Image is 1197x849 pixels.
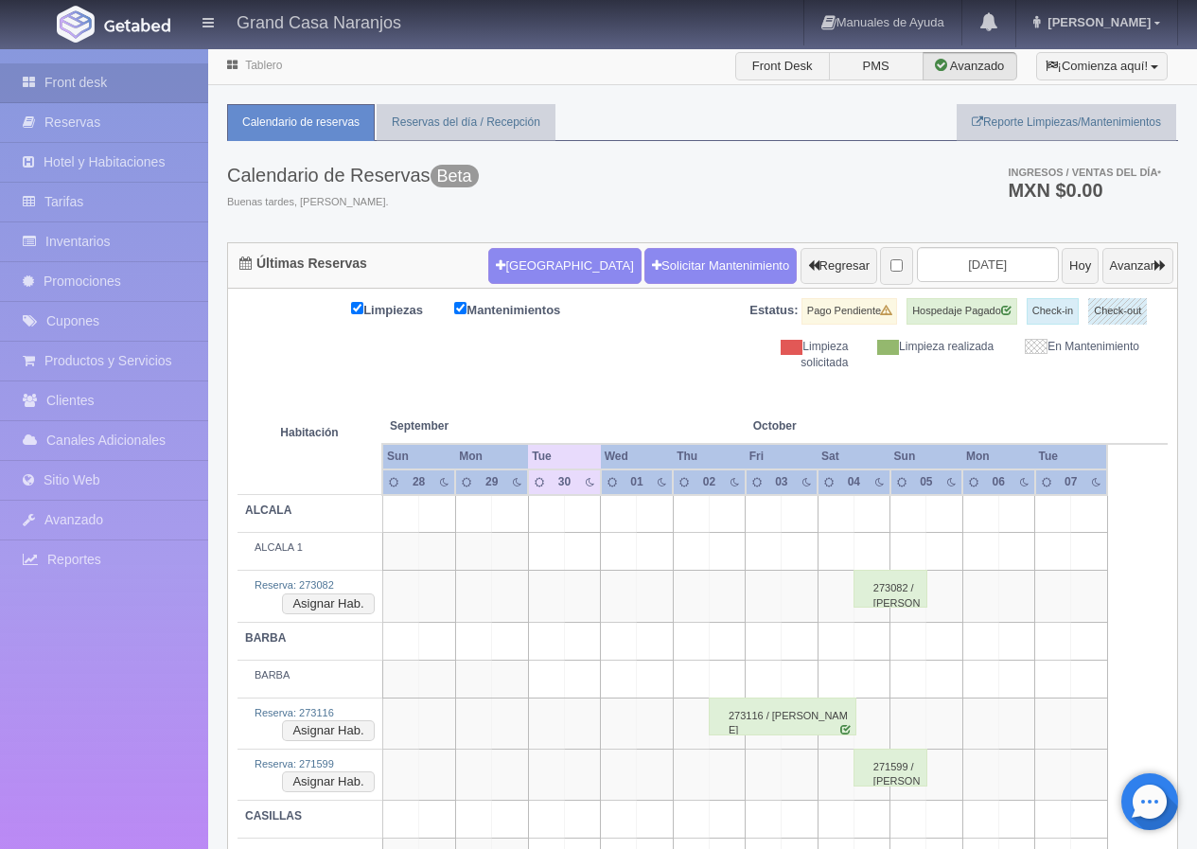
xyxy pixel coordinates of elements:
div: 28 [408,474,429,490]
a: Reserva: 273116 [255,707,334,718]
label: Limpiezas [351,298,451,320]
div: Limpieza realizada [862,339,1008,355]
div: 03 [771,474,792,490]
b: BARBA [245,631,286,645]
span: Buenas tardes, [PERSON_NAME]. [227,195,479,210]
th: Thu [673,444,745,469]
span: Beta [431,165,479,187]
label: Hospedaje Pagado [907,298,1017,325]
th: Fri [746,444,818,469]
th: Sun [890,444,962,469]
button: Asignar Hab. [282,720,374,741]
div: 271599 / [PERSON_NAME] [854,749,927,787]
div: En Mantenimiento [1008,339,1153,355]
a: Solicitar Mantenimiento [644,248,797,284]
th: Sun [382,444,455,469]
div: 02 [698,474,719,490]
h4: Grand Casa Naranjos [237,9,401,33]
button: Regresar [801,248,877,284]
div: 29 [482,474,502,490]
button: ¡Comienza aquí! [1036,52,1168,80]
img: Getabed [104,18,170,32]
button: Hoy [1062,248,1099,284]
span: October [753,418,883,434]
label: Check-out [1088,298,1147,325]
label: Mantenimientos [454,298,589,320]
div: 06 [988,474,1009,490]
span: [PERSON_NAME] [1043,15,1151,29]
a: Reserva: 273082 [255,579,334,591]
label: PMS [829,52,924,80]
th: Tue [528,444,600,469]
div: 30 [554,474,574,490]
div: 05 [916,474,937,490]
b: ALCALA [245,504,291,517]
button: Asignar Hab. [282,593,374,614]
label: Front Desk [735,52,830,80]
th: Tue [1035,444,1107,469]
span: September [390,418,520,434]
th: Sat [818,444,889,469]
strong: Habitación [280,426,338,439]
span: Ingresos / Ventas del día [1008,167,1161,178]
button: [GEOGRAPHIC_DATA] [488,248,641,284]
label: Check-in [1027,298,1079,325]
a: Tablero [245,59,282,72]
label: Avanzado [923,52,1017,80]
input: Limpiezas [351,302,363,314]
img: Getabed [57,6,95,43]
input: Mantenimientos [454,302,466,314]
div: 07 [1061,474,1082,490]
label: Pago Pendiente [801,298,897,325]
th: Mon [455,444,528,469]
th: Wed [601,444,673,469]
div: BARBA [245,668,375,683]
th: Mon [962,444,1034,469]
label: Estatus: [749,302,798,320]
div: ALCALA 1 [245,540,375,556]
div: 273082 / [PERSON_NAME] [854,570,927,608]
div: 273116 / [PERSON_NAME] [709,698,856,735]
h4: Últimas Reservas [239,256,367,271]
div: 01 [626,474,647,490]
a: Reserva: 271599 [255,758,334,769]
div: 04 [843,474,864,490]
h3: Calendario de Reservas [227,165,479,186]
a: Reservas del día / Recepción [377,104,555,141]
button: Avanzar [1102,248,1173,284]
button: Asignar Hab. [282,771,374,792]
h3: MXN $0.00 [1008,181,1161,200]
b: CASILLAS [245,809,302,822]
a: Reporte Limpiezas/Mantenimientos [957,104,1176,141]
div: Limpieza solicitada [717,339,863,371]
a: Calendario de reservas [227,104,375,141]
